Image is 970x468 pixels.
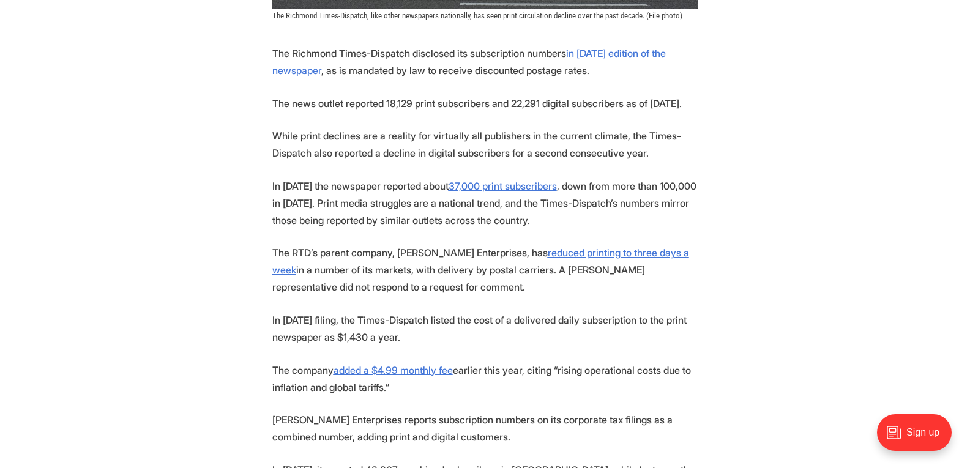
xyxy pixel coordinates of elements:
p: [PERSON_NAME] Enterprises reports subscription numbers on its corporate tax filings as a combined... [272,411,698,445]
p: In [DATE] the newspaper reported about , down from more than 100,000 in [DATE]. Print media strug... [272,177,698,229]
p: While print declines are a reality for virtually all publishers in the current climate, the Times... [272,127,698,162]
p: The company earlier this year, citing “rising operational costs due to inflation and global tarif... [272,362,698,396]
span: The Richmond Times-Dispatch, like other newspapers nationally, has seen print circulation decline... [272,11,682,20]
p: The Richmond Times-Dispatch disclosed its subscription numbers , as is mandated by law to receive... [272,45,698,79]
p: In [DATE] filing, the Times-Dispatch listed the cost of a delivered daily subscription to the pri... [272,311,698,346]
p: The news outlet reported 18,129 print subscribers and 22,291 digital subscribers as of [DATE]. [272,95,698,112]
a: added a $4.99 monthly fee [334,364,453,376]
iframe: portal-trigger [867,408,970,468]
a: 37,000 print subscribers [449,180,557,192]
p: The RTD’s parent company, [PERSON_NAME] Enterprises, has in a number of its markets, with deliver... [272,244,698,295]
